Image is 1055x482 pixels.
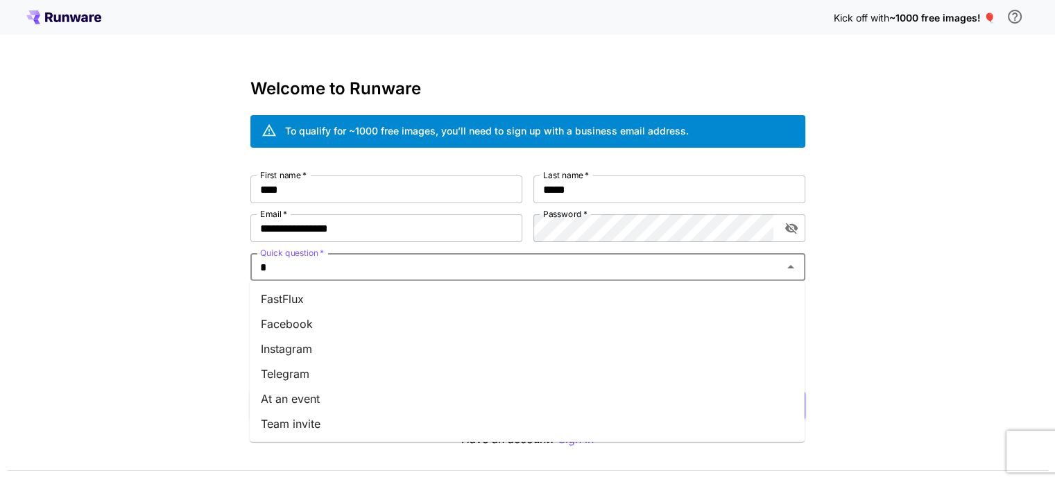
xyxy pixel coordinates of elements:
[260,247,324,259] label: Quick question
[250,286,805,311] li: FastFlux
[1001,3,1029,31] button: In order to qualify for free credit, you need to sign up with a business email address and click ...
[250,79,805,98] h3: Welcome to Runware
[250,311,805,336] li: Facebook
[260,169,307,181] label: First name
[250,361,805,386] li: Telegram
[543,208,587,220] label: Password
[250,336,805,361] li: Instagram
[781,257,800,277] button: Close
[543,169,589,181] label: Last name
[889,12,995,24] span: ~1000 free images! 🎈
[260,208,287,220] label: Email
[834,12,889,24] span: Kick off with
[250,411,805,436] li: Team invite
[779,216,804,241] button: toggle password visibility
[250,386,805,411] li: At an event
[285,123,689,138] div: To qualify for ~1000 free images, you’ll need to sign up with a business email address.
